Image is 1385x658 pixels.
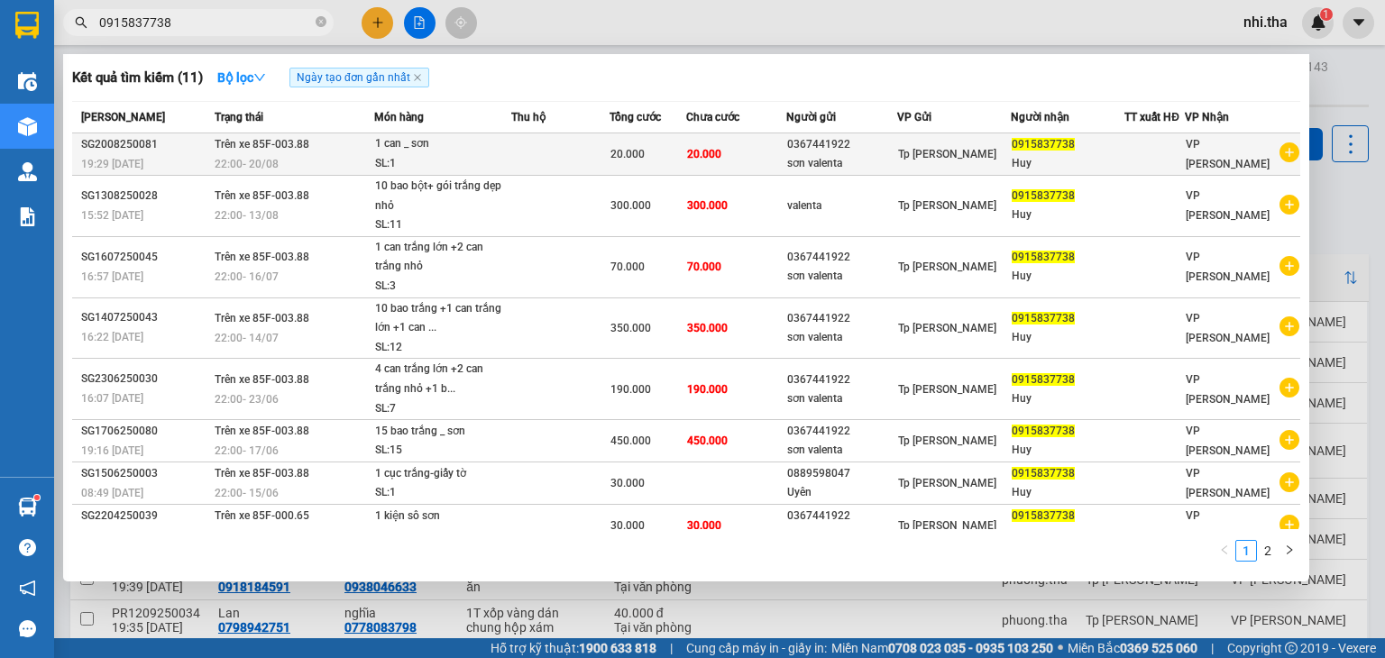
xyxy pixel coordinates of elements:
span: Tp [PERSON_NAME] [898,148,996,160]
div: 0889598047 [787,464,896,483]
sup: 1 [34,495,40,500]
span: 22:00 - 20/08 [215,158,279,170]
span: VP [PERSON_NAME] [1186,251,1270,283]
h3: Kết quả tìm kiếm ( 11 ) [72,69,203,87]
span: 350.000 [610,322,651,334]
div: sơn valenta [787,525,896,544]
span: Ngày tạo đơn gần nhất [289,68,429,87]
div: chị [PERSON_NAME] [1012,525,1124,544]
div: sơn valenta [787,441,896,460]
span: 16:22 [DATE] [81,331,143,343]
span: 22:00 - 14/07 [215,332,279,344]
div: SG1506250003 [81,464,209,483]
span: plus-circle [1280,195,1299,215]
div: 1 can trắng lớn +2 can trắng nhỏ [375,238,510,277]
span: 22:00 - 15/06 [215,487,279,499]
div: 0367441922 [787,248,896,267]
div: SG2008250081 [81,135,209,154]
span: Trạng thái [215,111,263,123]
img: solution-icon [18,207,37,226]
span: Người nhận [1011,111,1069,123]
div: 4 can trắng lớn +2 can trắng nhỏ +1 b... [375,360,510,398]
div: sơn valenta [787,267,896,286]
div: SG1407250043 [81,308,209,327]
span: 15:52 [DATE] [81,209,143,222]
img: warehouse-icon [18,72,37,91]
span: VP [PERSON_NAME] [1186,189,1270,222]
span: 16:57 [DATE] [81,270,143,283]
span: VP [PERSON_NAME] [1186,509,1270,542]
div: 10 bao trắng +1 can trắng lớn +1 can ... [375,299,510,338]
span: 20.000 [687,148,721,160]
li: Next Page [1279,540,1300,562]
span: plus-circle [1280,316,1299,336]
span: 0915837738 [1012,509,1075,522]
span: Trên xe 85F-003.88 [215,467,309,480]
span: Trên xe 85F-003.88 [215,425,309,437]
span: Tp [PERSON_NAME] [898,322,996,334]
span: 350.000 [687,322,728,334]
div: Huy [1012,328,1124,347]
span: VP [PERSON_NAME] [1186,312,1270,344]
span: 20.000 [610,148,645,160]
div: Huy [1012,483,1124,502]
span: Tp [PERSON_NAME] [898,383,996,396]
div: SG1607250045 [81,248,209,267]
span: down [253,71,266,84]
span: plus-circle [1280,515,1299,535]
button: left [1214,540,1235,562]
span: 30.000 [687,519,721,532]
span: search [75,16,87,29]
span: VP [PERSON_NAME] [1186,467,1270,499]
span: 22:00 - 13/08 [215,209,279,222]
li: Previous Page [1214,540,1235,562]
a: 2 [1258,541,1278,561]
span: Trên xe 85F-003.88 [215,251,309,263]
span: notification [19,580,36,597]
span: TT xuất HĐ [1124,111,1179,123]
span: plus-circle [1280,256,1299,276]
span: VP [PERSON_NAME] [1186,425,1270,457]
div: SG2306250030 [81,370,209,388]
span: Trên xe 85F-003.88 [215,312,309,324]
span: 22:00 - 23/06 [215,393,279,406]
span: 70.000 [610,260,645,273]
span: left [1219,544,1230,555]
img: logo-vxr [15,12,39,39]
span: Tp [PERSON_NAME] [898,519,996,532]
span: Tp [PERSON_NAME] [898,199,996,212]
div: SG1706250080 [81,422,209,441]
div: valenta [787,196,896,215]
span: Tp [PERSON_NAME] [898,260,996,273]
div: Huy [1012,206,1124,224]
span: 0915837738 [1012,373,1075,386]
span: VP Gửi [897,111,931,123]
span: Tp [PERSON_NAME] [898,477,996,489]
button: Bộ lọcdown [203,63,280,92]
span: plus-circle [1280,430,1299,450]
span: Trên xe 85F-003.88 [215,189,309,202]
div: SL: 11 [375,215,510,235]
div: Huy [1012,389,1124,408]
span: 0915837738 [1012,467,1075,480]
span: VP [PERSON_NAME] [1186,138,1270,170]
span: 0915837738 [1012,138,1075,151]
div: 0367441922 [787,507,896,525]
div: 0367441922 [787,309,896,328]
span: Thu hộ [511,111,546,123]
span: 0915837738 [1012,251,1075,263]
span: close-circle [316,14,326,32]
div: 0367441922 [787,370,896,389]
span: VP [PERSON_NAME] [1186,373,1270,406]
div: SL: 1 [375,154,510,174]
span: Trên xe 85F-000.65 [215,509,309,522]
div: SL: 1 [375,483,510,503]
span: plus-circle [1280,472,1299,492]
span: 22:00 - 17/06 [215,444,279,457]
div: SL: 3 [375,277,510,297]
span: plus-circle [1280,142,1299,162]
span: right [1284,544,1295,555]
div: sơn valenta [787,389,896,408]
span: Chưa cước [686,111,739,123]
div: 1 kiện sô sơn [375,507,510,526]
